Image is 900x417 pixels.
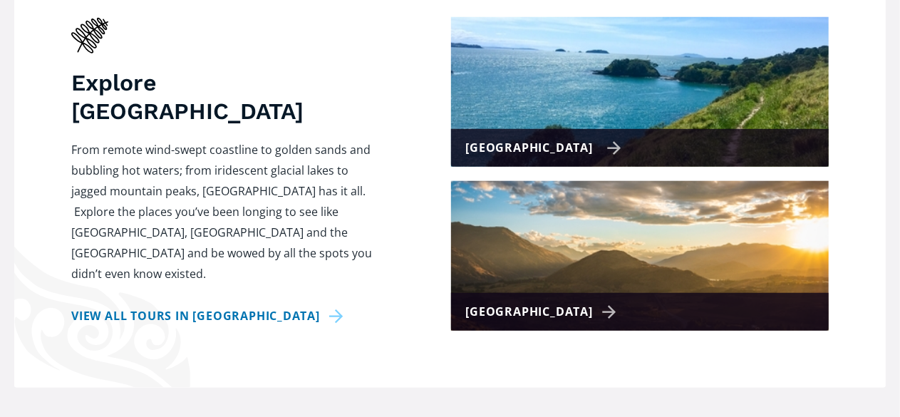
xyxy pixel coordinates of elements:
[71,306,348,326] a: View all tours in [GEOGRAPHIC_DATA]
[451,17,829,167] a: [GEOGRAPHIC_DATA]
[71,68,380,125] h3: Explore [GEOGRAPHIC_DATA]
[451,181,829,331] a: [GEOGRAPHIC_DATA]
[71,140,380,284] p: From remote wind-swept coastline to golden sands and bubbling hot waters; from iridescent glacial...
[465,138,621,158] div: [GEOGRAPHIC_DATA]
[465,302,621,322] div: [GEOGRAPHIC_DATA]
